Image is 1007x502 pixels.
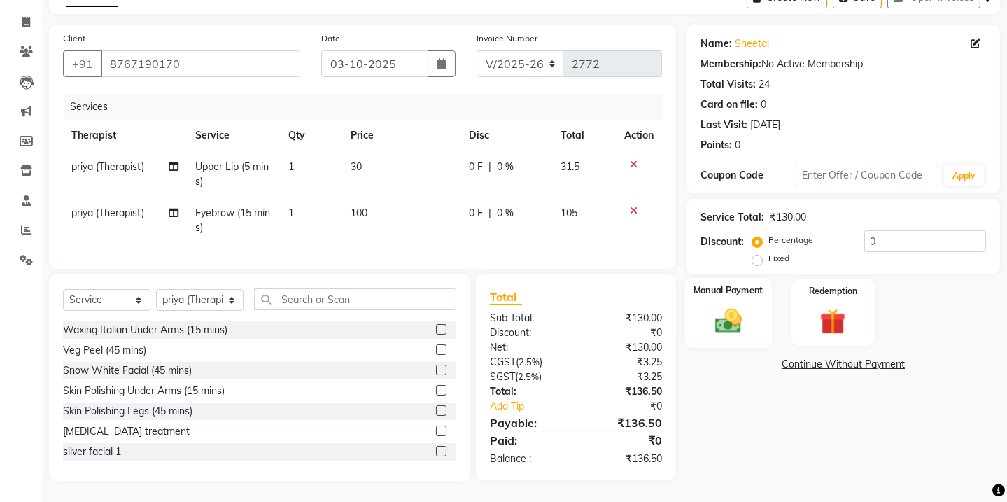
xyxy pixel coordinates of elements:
[552,120,616,151] th: Total
[693,284,763,297] label: Manual Payment
[576,414,672,431] div: ₹136.50
[576,355,672,370] div: ₹3.25
[63,120,187,151] th: Therapist
[195,160,269,188] span: Upper Lip (5 mins)
[576,452,672,466] div: ₹136.50
[561,160,579,173] span: 31.5
[63,323,227,337] div: Waxing Italian Under Arms (15 mins)
[63,384,225,398] div: Skin Polishing Under Arms (15 mins)
[490,290,522,305] span: Total
[689,357,997,372] a: Continue Without Payment
[479,311,576,326] div: Sub Total:
[288,160,294,173] span: 1
[761,97,766,112] div: 0
[700,138,732,153] div: Points:
[479,370,576,384] div: ( )
[576,340,672,355] div: ₹130.00
[280,120,342,151] th: Qty
[700,57,986,71] div: No Active Membership
[700,77,756,92] div: Total Visits:
[479,384,576,399] div: Total:
[479,432,576,449] div: Paid:
[735,138,740,153] div: 0
[479,340,576,355] div: Net:
[64,94,672,120] div: Services
[187,120,280,151] th: Service
[809,285,857,298] label: Redemption
[460,120,552,151] th: Disc
[768,234,813,246] label: Percentage
[101,50,300,77] input: Search by Name/Mobile/Email/Code
[561,207,577,219] span: 105
[519,356,540,368] span: 2.5%
[944,165,984,186] button: Apply
[71,160,144,173] span: priya (Therapist)
[768,252,789,265] label: Fixed
[351,160,362,173] span: 30
[63,424,190,439] div: [MEDICAL_DATA] treatment
[700,97,758,112] div: Card on file:
[321,32,340,45] label: Date
[700,57,761,71] div: Membership:
[576,384,672,399] div: ₹136.50
[812,306,854,338] img: _gift.svg
[63,32,85,45] label: Client
[71,207,144,219] span: priya (Therapist)
[592,399,672,414] div: ₹0
[479,355,576,370] div: ( )
[497,160,514,174] span: 0 %
[288,207,294,219] span: 1
[469,160,483,174] span: 0 F
[195,207,270,234] span: Eyebrow (15 mins)
[63,343,146,358] div: Veg Peel (45 mins)
[479,399,592,414] a: Add Tip
[63,445,121,459] div: silver facial 1
[488,206,491,221] span: |
[700,235,744,249] div: Discount:
[770,210,806,225] div: ₹130.00
[490,356,516,368] span: CGST
[707,305,750,336] img: _cash.svg
[479,452,576,466] div: Balance :
[796,165,938,186] input: Enter Offer / Coupon Code
[479,326,576,340] div: Discount:
[700,36,732,51] div: Name:
[342,120,460,151] th: Price
[700,168,796,183] div: Coupon Code
[518,371,539,382] span: 2.5%
[254,288,456,310] input: Search or Scan
[488,160,491,174] span: |
[497,206,514,221] span: 0 %
[750,118,780,132] div: [DATE]
[576,370,672,384] div: ₹3.25
[477,32,537,45] label: Invoice Number
[479,414,576,431] div: Payable:
[63,404,192,419] div: Skin Polishing Legs (45 mins)
[576,311,672,326] div: ₹130.00
[759,77,770,92] div: 24
[63,363,192,378] div: Snow White Facial (45 mins)
[576,326,672,340] div: ₹0
[616,120,662,151] th: Action
[490,370,515,383] span: SGST
[700,118,747,132] div: Last Visit:
[700,210,764,225] div: Service Total:
[63,50,102,77] button: +91
[576,432,672,449] div: ₹0
[469,206,483,221] span: 0 F
[351,207,367,219] span: 100
[735,36,769,51] a: Sheetal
